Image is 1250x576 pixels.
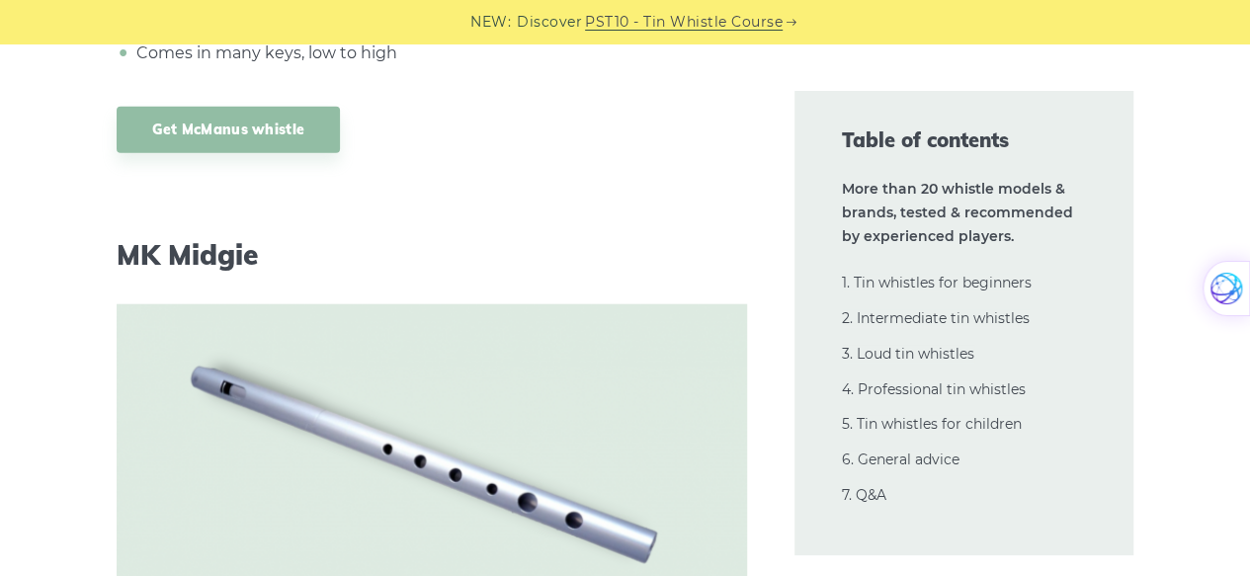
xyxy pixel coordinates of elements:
span: Discover [517,11,582,34]
a: 5. Tin whistles for children [842,415,1022,433]
li: Comes in many keys, low to high [131,41,747,66]
a: 4. Professional tin whistles [842,380,1026,398]
strong: More than 20 whistle models & brands, tested & recommended by experienced players. [842,180,1073,245]
a: PST10 - Tin Whistle Course [585,11,783,34]
h3: MK Midgie [117,238,747,272]
a: 1. Tin whistles for beginners [842,274,1032,291]
a: 6. General advice [842,451,959,468]
span: Table of contents [842,126,1087,154]
span: NEW: [470,11,511,34]
a: Get McManus whistle [117,107,341,153]
a: 3. Loud tin whistles [842,345,974,363]
a: 7. Q&A [842,486,886,504]
a: 2. Intermediate tin whistles [842,309,1030,327]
